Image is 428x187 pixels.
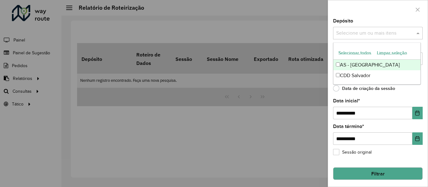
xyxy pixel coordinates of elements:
ng-dropdown-panel: Lista de opções [333,42,421,84]
font: AS - [GEOGRAPHIC_DATA] [340,62,400,67]
button: Escolha a data [412,107,423,119]
font: Filtrar [371,171,385,176]
button: Filtrar [333,167,423,180]
button: Selecionar todos [336,47,374,57]
font: Sessão original [342,150,372,155]
font: Depósito [333,18,353,23]
font: Data inicial [333,98,358,103]
font: CDD Salvador [340,73,370,78]
font: Data término [333,124,362,129]
font: Limpar seleção [377,50,407,55]
button: Limpar seleção [374,47,410,57]
font: Data de criação da sessão [342,86,395,91]
font: Selecionar todos [338,50,371,55]
button: Escolha a data [412,132,423,145]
